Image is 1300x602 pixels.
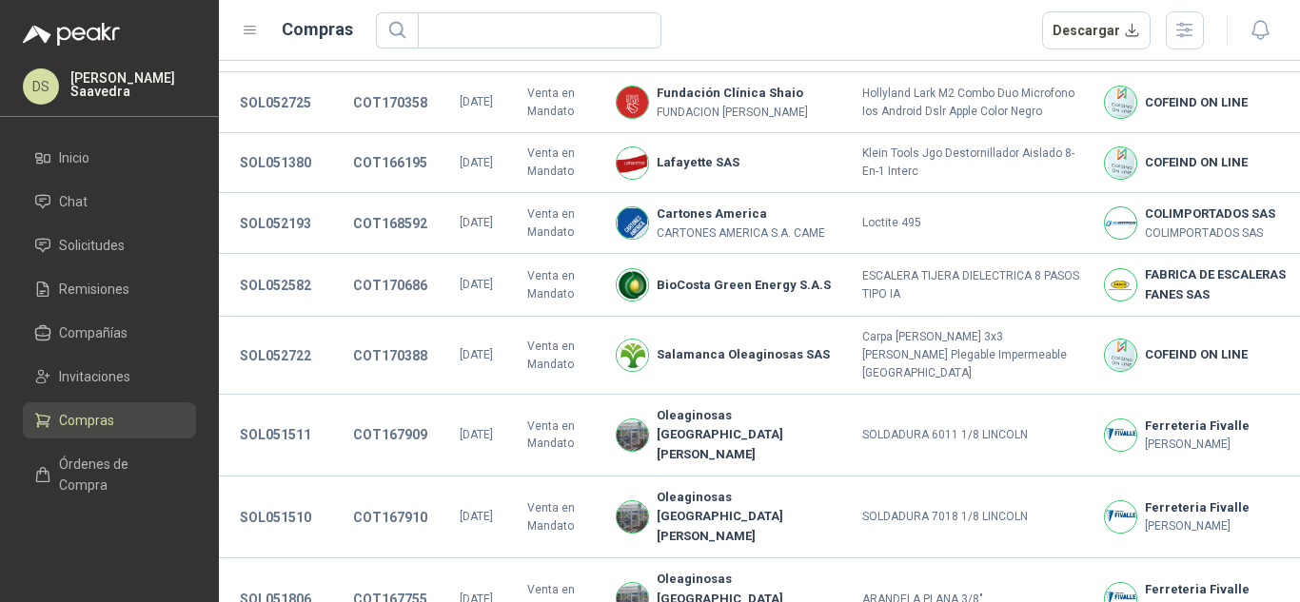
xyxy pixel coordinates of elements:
span: Compañías [59,322,128,343]
td: SOLDADURA 6011 1/8 LINCOLN [851,395,1093,476]
button: SOL051511 [230,418,321,452]
img: Company Logo [617,340,648,371]
button: COT170686 [344,268,437,302]
a: Compañías [23,315,196,351]
b: COLIMPORTADOS SAS [1145,204,1275,223]
a: Chat [23,184,196,220]
span: Compras [59,410,114,431]
b: COFEIND ON LINE [1145,93,1248,112]
img: Company Logo [1105,501,1136,533]
span: Órdenes de Compra [59,454,178,495]
button: Descargar [1042,11,1152,49]
button: SOL051380 [230,146,321,180]
b: COFEIND ON LINE [1145,345,1248,364]
td: Venta en Mandato [516,476,604,558]
button: COT166195 [344,146,437,180]
img: Company Logo [1105,419,1136,451]
button: SOL052725 [230,86,321,120]
td: Loctite 495 [851,193,1093,254]
td: ESCALERA TIJERA DIELECTRICA 8 PASOS TIPO IA [851,254,1093,317]
b: Ferreteria Fivalle [1145,580,1250,599]
td: Venta en Mandato [516,133,604,193]
td: Hollyland Lark M2 Combo Duo Microfono Ios Android Dslr Apple Color Negro [851,72,1093,133]
td: Klein Tools Jgo Destornillador Aislado 8-En-1 Interc [851,133,1093,193]
b: Salamanca Oleaginosas SAS [657,345,830,364]
span: [DATE] [460,95,493,108]
button: SOL052193 [230,206,321,241]
span: [DATE] [460,278,493,291]
span: Chat [59,191,88,212]
span: Inicio [59,147,89,168]
a: Invitaciones [23,359,196,395]
button: COT168592 [344,206,437,241]
a: Inicio [23,140,196,176]
img: Company Logo [617,419,648,451]
p: [PERSON_NAME] [1145,436,1250,454]
h1: Compras [282,16,353,43]
a: Solicitudes [23,227,196,263]
img: Company Logo [617,501,648,533]
img: Company Logo [617,87,648,118]
img: Company Logo [1105,87,1136,118]
span: [DATE] [460,156,493,169]
b: Fundación Clínica Shaio [657,84,808,103]
button: SOL052722 [230,339,321,373]
img: Company Logo [1105,269,1136,301]
a: Órdenes de Compra [23,446,196,503]
span: [DATE] [460,510,493,523]
span: Solicitudes [59,235,125,256]
img: Company Logo [617,207,648,239]
td: SOLDADURA 7018 1/8 LINCOLN [851,476,1093,558]
p: COLIMPORTADOS SAS [1145,224,1275,243]
td: Venta en Mandato [516,254,604,317]
b: Oleaginosas [GEOGRAPHIC_DATA][PERSON_NAME] [657,406,838,464]
td: Venta en Mandato [516,72,604,133]
span: [DATE] [460,428,493,441]
span: Remisiones [59,279,129,300]
img: Company Logo [617,269,648,301]
b: Lafayette SAS [657,153,739,172]
a: Remisiones [23,271,196,307]
td: Venta en Mandato [516,317,604,395]
button: SOL051510 [230,500,321,534]
p: [PERSON_NAME] Saavedra [70,71,196,98]
img: Company Logo [617,147,648,179]
img: Logo peakr [23,23,120,46]
p: [PERSON_NAME] [1145,517,1250,535]
a: Compras [23,402,196,438]
b: Ferreteria Fivalle [1145,417,1250,436]
img: Company Logo [1105,340,1136,371]
button: SOL052582 [230,268,321,302]
b: Oleaginosas [GEOGRAPHIC_DATA][PERSON_NAME] [657,488,838,546]
p: FUNDACION [PERSON_NAME] [657,104,808,122]
button: COT167909 [344,418,437,452]
span: [DATE] [460,216,493,229]
button: COT170358 [344,86,437,120]
button: COT167910 [344,500,437,534]
span: Invitaciones [59,366,130,387]
span: [DATE] [460,348,493,361]
img: Company Logo [1105,147,1136,179]
div: DS [23,68,59,105]
b: BioCosta Green Energy S.A.S [657,276,831,295]
button: COT170388 [344,339,437,373]
p: CARTONES AMERICA S.A. CAME [657,224,825,243]
td: Venta en Mandato [516,395,604,476]
b: Cartones America [657,204,825,223]
b: FABRICA DE ESCALERAS FANES SAS [1145,265,1289,304]
b: COFEIND ON LINE [1145,153,1248,172]
td: Carpa [PERSON_NAME] 3x3 [PERSON_NAME] Plegable Impermeable [GEOGRAPHIC_DATA] [851,317,1093,395]
td: Venta en Mandato [516,193,604,254]
b: Ferreteria Fivalle [1145,498,1250,517]
img: Company Logo [1105,207,1136,239]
